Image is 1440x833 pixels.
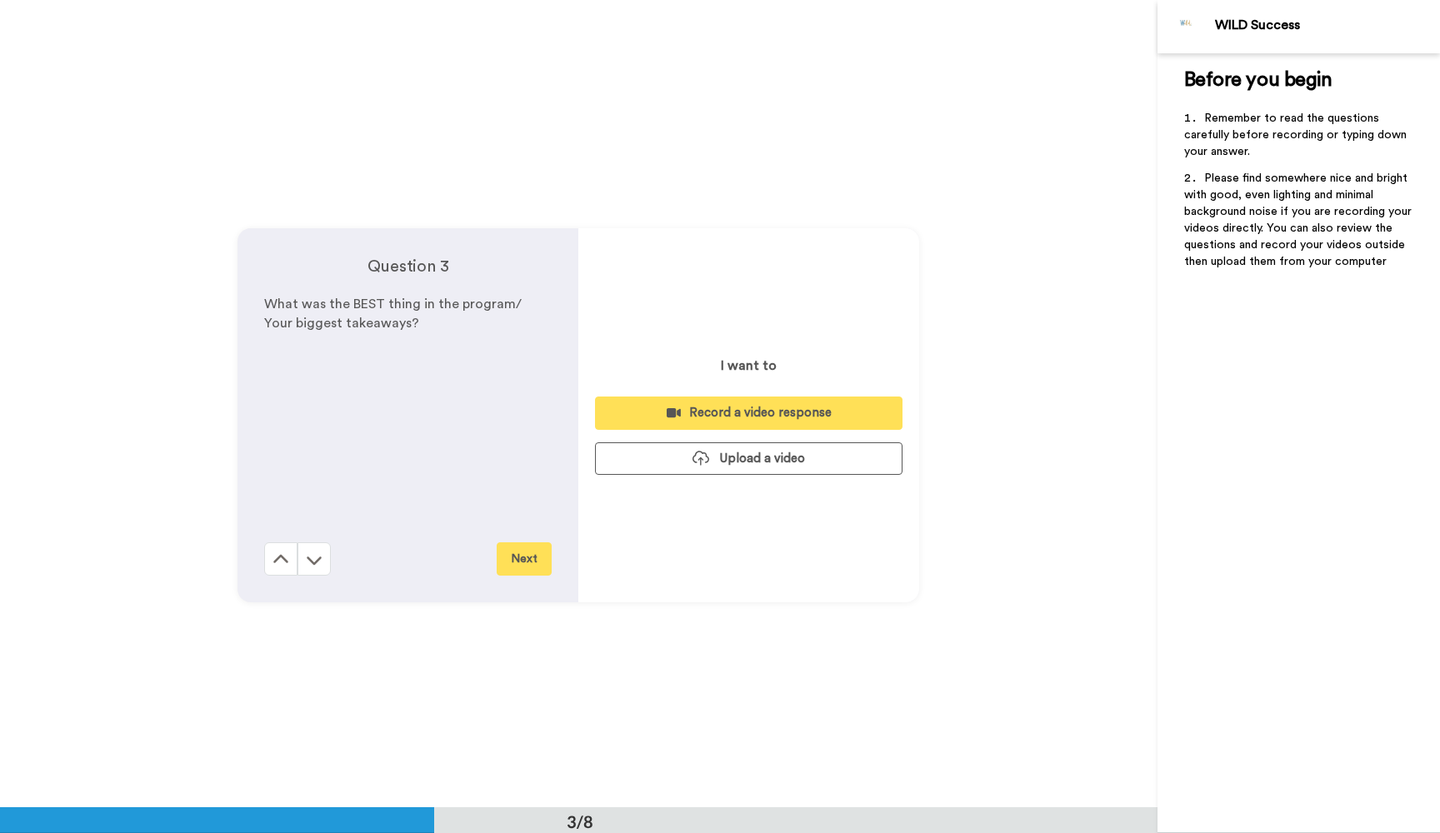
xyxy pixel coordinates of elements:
button: Upload a video [595,442,902,475]
span: Remember to read the questions carefully before recording or typing down your answer. [1184,112,1410,157]
div: 3/8 [540,810,620,833]
img: Profile Image [1167,7,1207,47]
h4: Question 3 [264,255,552,278]
p: I want to [721,356,777,376]
div: Record a video response [608,404,889,421]
div: WILD Success [1215,17,1439,33]
button: Record a video response [595,397,902,429]
span: Before you begin [1184,70,1332,90]
span: What was the BEST thing in the program/ Your biggest takeaways? [264,297,525,330]
button: Next [497,542,552,576]
span: Please find somewhere nice and bright with good, even lighting and minimal background noise if yo... [1184,172,1415,267]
